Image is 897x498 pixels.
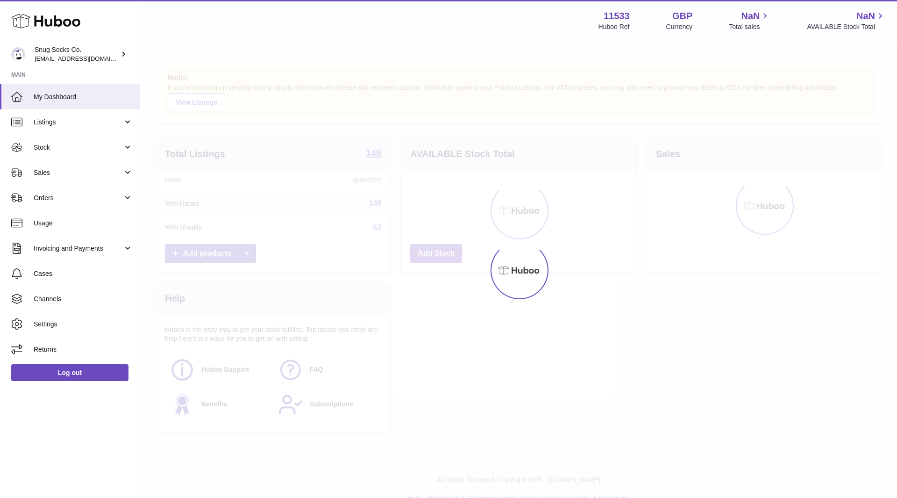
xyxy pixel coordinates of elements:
[856,10,875,22] span: NaN
[35,45,119,63] div: Snug Socks Co.
[729,10,770,31] a: NaN Total sales
[672,10,692,22] strong: GBP
[34,345,133,354] span: Returns
[35,55,137,62] span: [EMAIL_ADDRESS][DOMAIN_NAME]
[34,244,123,253] span: Invoicing and Payments
[34,93,133,101] span: My Dashboard
[34,269,133,278] span: Cases
[807,22,886,31] span: AVAILABLE Stock Total
[34,194,123,202] span: Orders
[729,22,770,31] span: Total sales
[11,47,25,61] img: info@snugsocks.co.uk
[34,118,123,127] span: Listings
[604,10,630,22] strong: 11533
[598,22,630,31] div: Huboo Ref
[34,295,133,303] span: Channels
[741,10,760,22] span: NaN
[11,364,128,381] a: Log out
[807,10,886,31] a: NaN AVAILABLE Stock Total
[666,22,693,31] div: Currency
[34,320,133,329] span: Settings
[34,219,133,228] span: Usage
[34,168,123,177] span: Sales
[34,143,123,152] span: Stock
